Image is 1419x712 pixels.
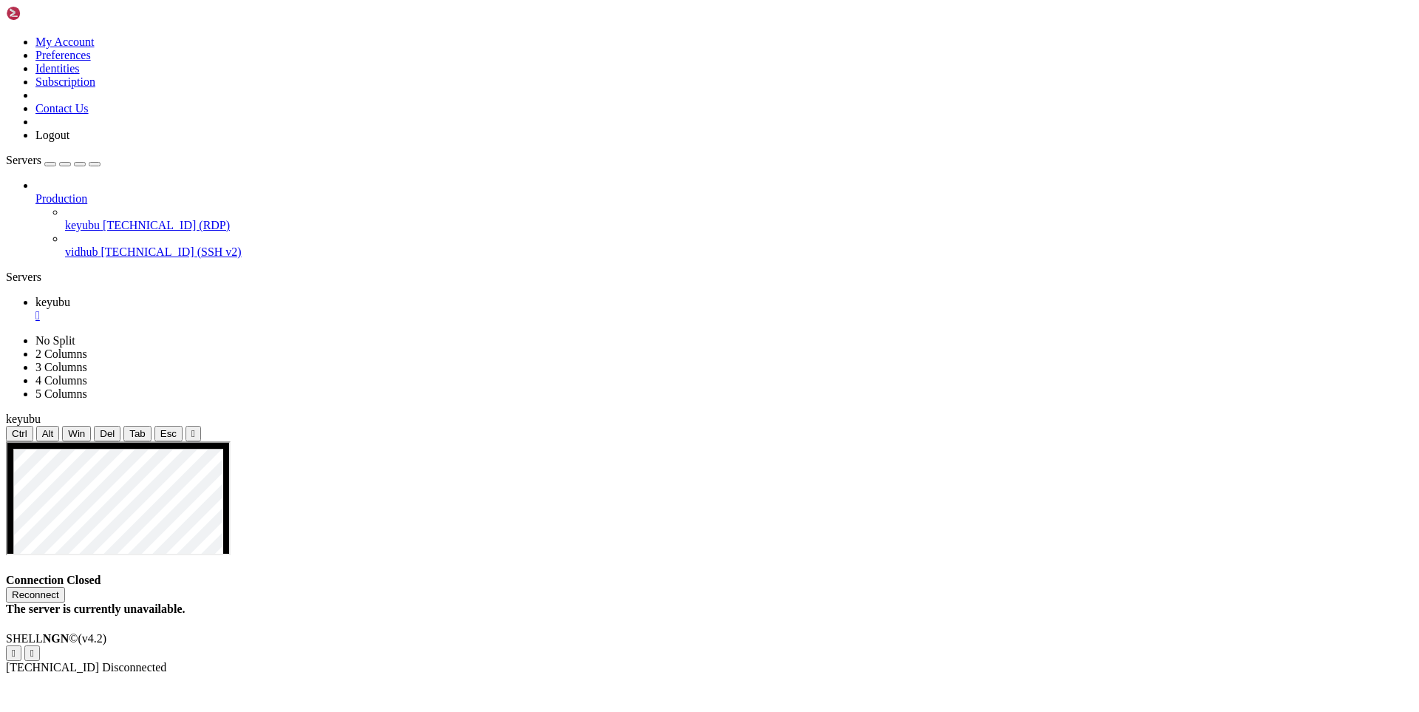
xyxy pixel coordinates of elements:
[35,75,95,88] a: Subscription
[68,428,85,439] span: Win
[6,154,41,166] span: Servers
[6,426,33,441] button: Ctrl
[129,428,146,439] span: Tab
[65,206,1413,232] li: keyubu [TECHNICAL_ID] (RDP)
[65,219,1413,232] a: keyubu [TECHNICAL_ID] (RDP)
[35,296,1413,322] a: keyubu
[36,426,60,441] button: Alt
[35,387,87,400] a: 5 Columns
[42,428,54,439] span: Alt
[6,271,1413,284] div: Servers
[43,632,69,645] b: NGN
[12,428,27,439] span: Ctrl
[94,426,120,441] button: Del
[24,645,40,661] button: 
[186,426,201,441] button: 
[35,35,95,48] a: My Account
[160,428,177,439] span: Esc
[35,192,1413,206] a: Production
[35,49,91,61] a: Preferences
[102,661,166,674] span: Disconnected
[6,632,106,645] span: SHELL ©
[35,129,69,141] a: Logout
[103,219,230,231] span: [TECHNICAL_ID] (RDP)
[35,62,80,75] a: Identities
[191,428,195,439] div: 
[6,413,41,425] span: keyubu
[35,102,89,115] a: Contact Us
[6,661,99,674] span: [TECHNICAL_ID]
[35,361,87,373] a: 3 Columns
[62,426,91,441] button: Win
[6,603,1413,616] div: The server is currently unavailable.
[35,179,1413,259] li: Production
[100,428,115,439] span: Del
[35,192,87,205] span: Production
[35,334,75,347] a: No Split
[65,245,1413,259] a: vidhub [TECHNICAL_ID] (SSH v2)
[35,296,70,308] span: keyubu
[6,154,101,166] a: Servers
[65,219,100,231] span: keyubu
[65,232,1413,259] li: vidhub [TECHNICAL_ID] (SSH v2)
[6,574,101,586] span: Connection Closed
[78,632,107,645] span: 4.2.0
[6,645,21,661] button: 
[35,374,87,387] a: 4 Columns
[12,648,16,659] div: 
[35,309,1413,322] a: 
[154,426,183,441] button: Esc
[65,245,98,258] span: vidhub
[6,6,91,21] img: Shellngn
[35,347,87,360] a: 2 Columns
[6,587,65,603] button: Reconnect
[101,245,241,258] span: [TECHNICAL_ID] (SSH v2)
[30,648,34,659] div: 
[123,426,152,441] button: Tab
